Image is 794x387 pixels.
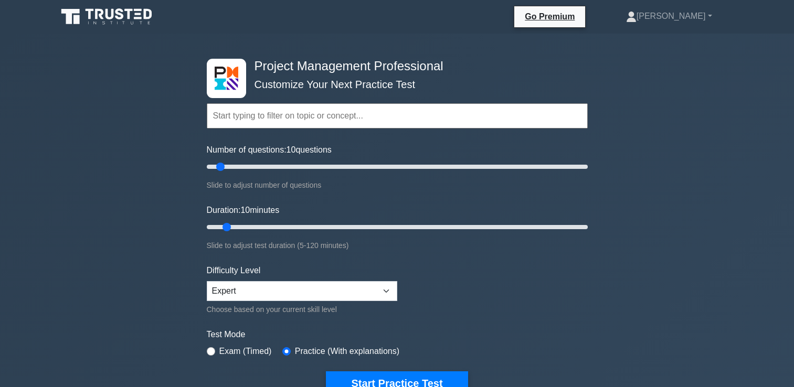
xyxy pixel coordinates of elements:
[207,204,280,217] label: Duration: minutes
[207,179,588,191] div: Slide to adjust number of questions
[207,328,588,341] label: Test Mode
[207,103,588,128] input: Start typing to filter on topic or concept...
[601,6,737,27] a: [PERSON_NAME]
[207,144,332,156] label: Number of questions: questions
[518,10,581,23] a: Go Premium
[295,345,399,358] label: Practice (With explanations)
[207,303,397,316] div: Choose based on your current skill level
[240,206,250,214] span: 10
[250,59,536,74] h4: Project Management Professional
[287,145,296,154] span: 10
[207,264,261,277] label: Difficulty Level
[207,239,588,252] div: Slide to adjust test duration (5-120 minutes)
[219,345,272,358] label: Exam (Timed)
